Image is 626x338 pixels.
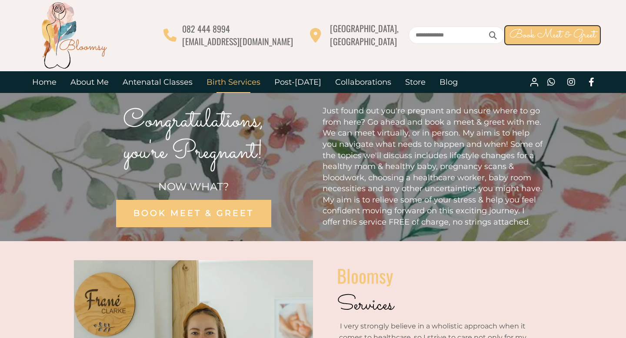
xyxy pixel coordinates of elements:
a: Birth Services [200,71,267,93]
a: About Me [63,71,116,93]
a: Post-[DATE] [267,71,328,93]
span: you're Pregnant! [123,133,263,172]
img: Bloomsy [39,0,109,70]
span: [GEOGRAPHIC_DATA] [330,35,397,48]
span: Just found out you're pregnant and unsure where to go from here? Go ahead and book a meet & greet... [323,106,543,227]
a: Blog [433,71,465,93]
span: Book Meet & Greet [509,27,596,43]
span: Congratulations, [123,102,264,140]
span: 082 444 8994 [182,22,230,35]
span: BOOK MEET & GREET [133,208,254,218]
span: NOW WHAT? [158,180,229,193]
a: BOOK MEET & GREET [116,200,271,227]
span: Services [337,290,393,320]
span: [GEOGRAPHIC_DATA], [330,22,399,35]
a: Book Meet & Greet [504,25,601,45]
a: Antenatal Classes [116,71,200,93]
a: Store [398,71,433,93]
span: Bloomsy [337,262,393,289]
a: Home [25,71,63,93]
a: Collaborations [328,71,398,93]
span: [EMAIL_ADDRESS][DOMAIN_NAME] [182,35,293,48]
